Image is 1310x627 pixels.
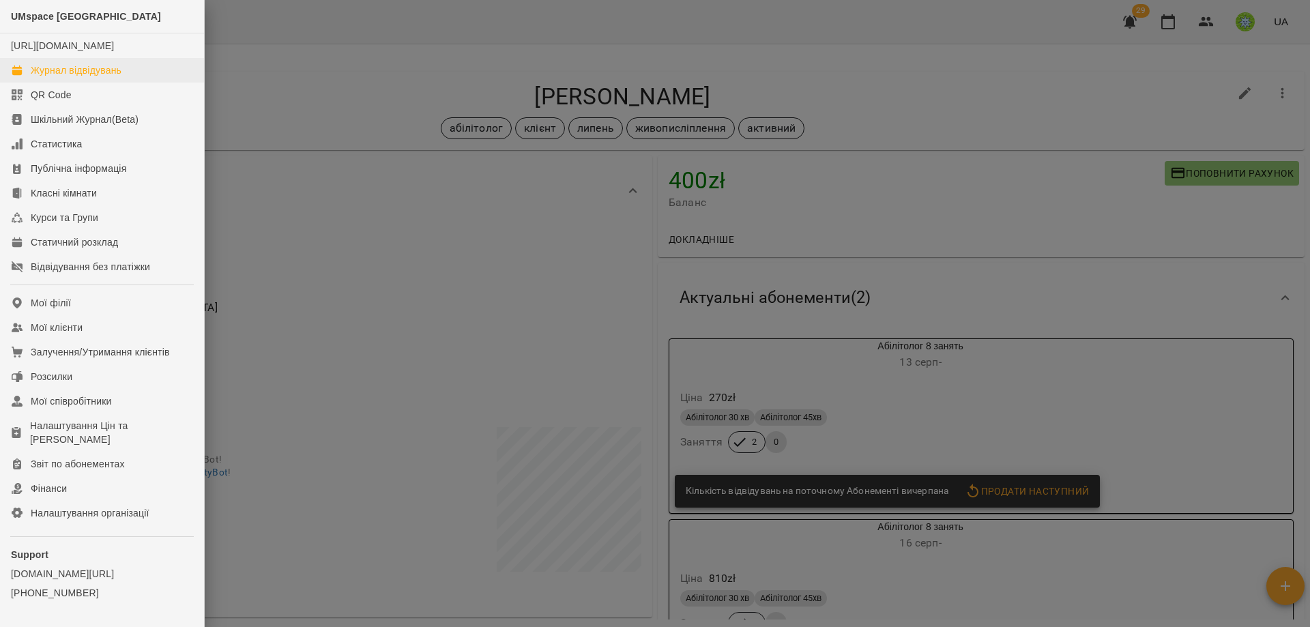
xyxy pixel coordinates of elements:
span: UMspace [GEOGRAPHIC_DATA] [11,11,161,22]
a: [DOMAIN_NAME][URL] [11,567,193,581]
div: Публічна інформація [31,162,126,175]
div: Відвідування без платіжки [31,260,150,274]
div: Мої клієнти [31,321,83,334]
p: Support [11,548,193,562]
div: Звіт по абонементах [31,457,125,471]
div: Класні кімнати [31,186,97,200]
div: Розсилки [31,370,72,383]
div: Залучення/Утримання клієнтів [31,345,170,359]
div: Курси та Групи [31,211,98,224]
div: Статистика [31,137,83,151]
div: QR Code [31,88,72,102]
div: Журнал відвідувань [31,63,121,77]
div: Мої співробітники [31,394,112,408]
div: Статичний розклад [31,235,118,249]
div: Налаштування Цін та [PERSON_NAME] [30,419,193,446]
div: Налаштування організації [31,506,149,520]
div: Мої філії [31,296,71,310]
a: [URL][DOMAIN_NAME] [11,40,114,51]
div: Шкільний Журнал(Beta) [31,113,139,126]
a: [PHONE_NUMBER] [11,586,193,600]
div: Фінанси [31,482,67,495]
